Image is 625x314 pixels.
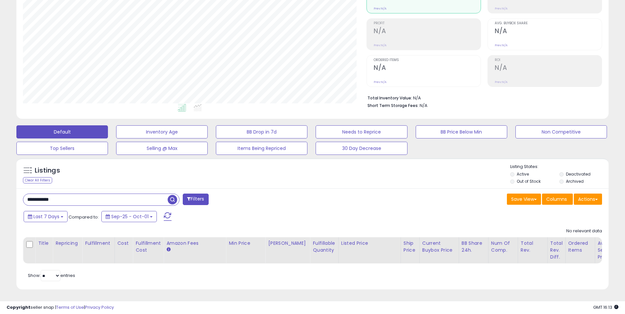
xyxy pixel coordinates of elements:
[24,211,68,222] button: Last 7 Days
[495,58,602,62] span: ROI
[216,142,307,155] button: Items Being Repriced
[35,166,60,175] h5: Listings
[566,178,584,184] label: Archived
[166,240,223,247] div: Amazon Fees
[367,95,412,101] b: Total Inventory Value:
[374,27,481,36] h2: N/A
[28,272,75,279] span: Show: entries
[374,43,386,47] small: Prev: N/A
[542,194,573,205] button: Columns
[593,304,618,310] span: 2025-10-9 16:13 GMT
[574,194,602,205] button: Actions
[101,211,157,222] button: Sep-25 - Oct-01
[374,58,481,62] span: Ordered Items
[566,171,591,177] label: Deactivated
[517,171,529,177] label: Active
[183,194,208,205] button: Filters
[316,142,407,155] button: 30 Day Decrease
[495,64,602,73] h2: N/A
[166,247,170,253] small: Amazon Fees.
[23,177,52,183] div: Clear All Filters
[117,240,130,247] div: Cost
[33,213,59,220] span: Last 7 Days
[495,80,508,84] small: Prev: N/A
[462,240,486,254] div: BB Share 24h.
[16,142,108,155] button: Top Sellers
[568,240,592,254] div: Ordered Items
[374,7,386,10] small: Prev: N/A
[85,304,114,310] a: Privacy Policy
[69,214,99,220] span: Compared to:
[367,94,597,101] li: N/A
[341,240,398,247] div: Listed Price
[416,125,507,138] button: BB Price Below Min
[55,240,79,247] div: Repricing
[566,228,602,234] div: No relevant data
[313,240,335,254] div: Fulfillable Quantity
[316,125,407,138] button: Needs to Reprice
[56,304,84,310] a: Terms of Use
[367,103,419,108] b: Short Term Storage Fees:
[111,213,149,220] span: Sep-25 - Oct-01
[374,64,481,73] h2: N/A
[116,142,208,155] button: Selling @ Max
[7,304,31,310] strong: Copyright
[422,240,456,254] div: Current Buybox Price
[374,22,481,25] span: Profit
[216,125,307,138] button: BB Drop in 7d
[38,240,50,247] div: Title
[116,125,208,138] button: Inventory Age
[515,125,607,138] button: Non Competitive
[420,102,427,109] span: N/A
[491,240,515,254] div: Num of Comp.
[7,304,114,311] div: seller snap | |
[510,164,609,170] p: Listing States:
[495,7,508,10] small: Prev: N/A
[517,178,541,184] label: Out of Stock
[495,27,602,36] h2: N/A
[507,194,541,205] button: Save View
[521,240,545,254] div: Total Rev.
[495,22,602,25] span: Avg. Buybox Share
[550,240,563,261] div: Total Rev. Diff.
[229,240,262,247] div: Min Price
[374,80,386,84] small: Prev: N/A
[598,240,622,261] div: Avg Selling Price
[495,43,508,47] small: Prev: N/A
[268,240,307,247] div: [PERSON_NAME]
[85,240,112,247] div: Fulfillment
[135,240,161,254] div: Fulfillment Cost
[16,125,108,138] button: Default
[404,240,417,254] div: Ship Price
[546,196,567,202] span: Columns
